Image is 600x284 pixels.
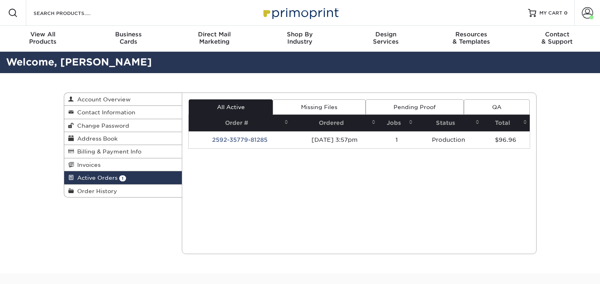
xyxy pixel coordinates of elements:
span: Order History [74,188,117,194]
a: Contact Information [64,106,182,119]
a: QA [464,99,529,115]
span: Contact Information [74,109,135,116]
th: Order # [189,115,291,131]
td: 2592-35779-81285 [189,131,291,148]
a: Billing & Payment Info [64,145,182,158]
a: Contact& Support [514,26,600,52]
span: Billing & Payment Info [74,148,141,155]
th: Ordered [291,115,378,131]
span: Business [86,31,171,38]
a: Address Book [64,132,182,145]
a: Account Overview [64,93,182,106]
div: Industry [257,31,343,45]
th: Jobs [378,115,415,131]
span: Resources [429,31,514,38]
a: Missing Files [273,99,365,115]
a: DesignServices [343,26,429,52]
a: BusinessCards [86,26,171,52]
td: Production [415,131,482,148]
span: Shop By [257,31,343,38]
span: Address Book [74,135,118,142]
a: Active Orders 1 [64,171,182,184]
th: Status [415,115,482,131]
span: Account Overview [74,96,131,103]
a: Change Password [64,119,182,132]
div: Marketing [171,31,257,45]
span: Active Orders [74,175,118,181]
td: 1 [378,131,415,148]
a: Resources& Templates [429,26,514,52]
span: 1 [119,175,126,181]
span: Direct Mail [171,31,257,38]
span: 0 [564,10,568,16]
span: Invoices [74,162,101,168]
a: Invoices [64,158,182,171]
div: & Support [514,31,600,45]
a: Direct MailMarketing [171,26,257,52]
span: MY CART [539,10,562,17]
span: Contact [514,31,600,38]
div: Cards [86,31,171,45]
div: Services [343,31,429,45]
a: Shop ByIndustry [257,26,343,52]
input: SEARCH PRODUCTS..... [33,8,112,18]
td: $96.96 [482,131,530,148]
a: All Active [189,99,273,115]
td: [DATE] 3:57pm [291,131,378,148]
th: Total [482,115,530,131]
a: Order History [64,185,182,197]
div: & Templates [429,31,514,45]
span: Design [343,31,429,38]
a: Pending Proof [366,99,464,115]
span: Change Password [74,122,129,129]
img: Primoprint [260,4,341,21]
